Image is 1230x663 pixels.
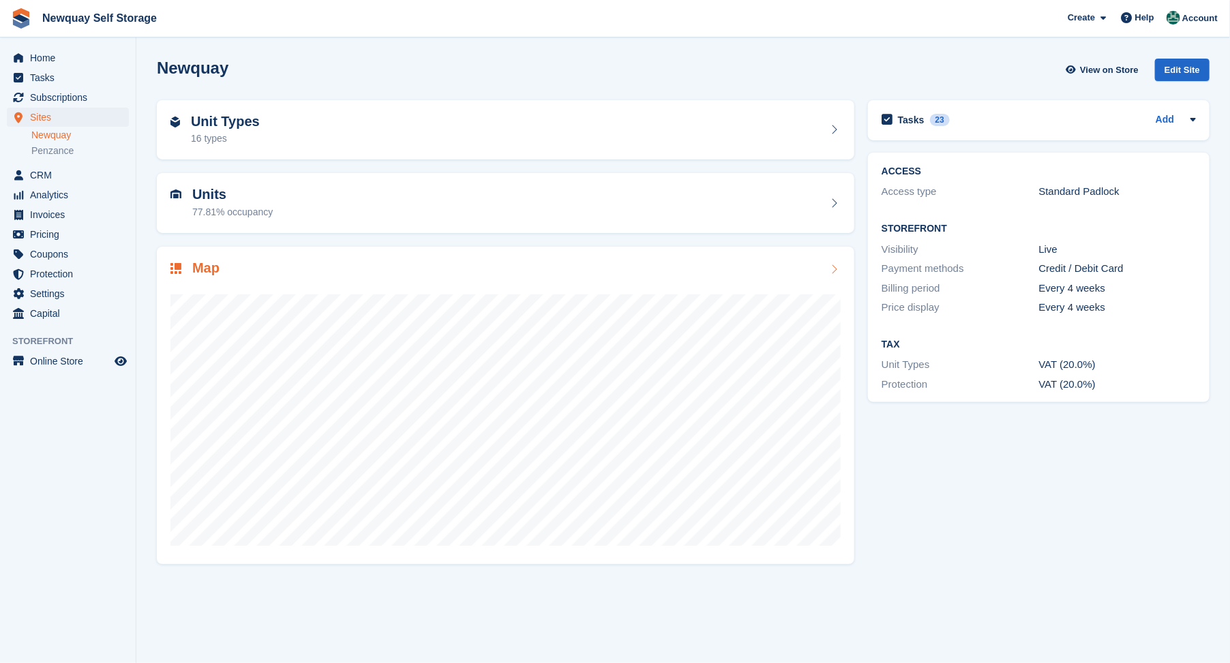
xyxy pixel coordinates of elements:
[191,114,260,129] h2: Unit Types
[7,166,129,185] a: menu
[170,263,181,274] img: map-icn-33ee37083ee616e46c38cad1a60f524a97daa1e2b2c8c0bc3eb3415660979fc1.svg
[37,7,162,29] a: Newquay Self Storage
[1039,377,1197,392] div: VAT (20.0%)
[30,304,112,323] span: Capital
[30,245,112,264] span: Coupons
[7,68,129,87] a: menu
[31,129,129,142] a: Newquay
[30,284,112,303] span: Settings
[7,205,129,224] a: menu
[1156,112,1174,128] a: Add
[30,166,112,185] span: CRM
[30,68,112,87] span: Tasks
[882,242,1039,258] div: Visibility
[882,339,1196,350] h2: Tax
[30,225,112,244] span: Pricing
[192,260,220,276] h2: Map
[157,59,228,77] h2: Newquay
[1135,11,1154,25] span: Help
[1039,281,1197,296] div: Every 4 weeks
[11,8,31,29] img: stora-icon-8386f47178a22dfd0bd8f6a31ec36ba5ce8667c1dd55bd0f319d3a0aa187defe.svg
[30,48,112,67] span: Home
[1039,184,1197,200] div: Standard Padlock
[7,245,129,264] a: menu
[882,223,1196,234] h2: Storefront
[882,357,1039,373] div: Unit Types
[1039,242,1197,258] div: Live
[7,108,129,127] a: menu
[170,117,180,127] img: unit-type-icn-2b2737a686de81e16bb02015468b77c625bbabd49415b5ef34ead5e3b44a266d.svg
[1155,59,1210,81] div: Edit Site
[1068,11,1095,25] span: Create
[192,205,273,219] div: 77.81% occupancy
[7,304,129,323] a: menu
[170,189,181,199] img: unit-icn-7be61d7bf1b0ce9d3e12c5938cc71ed9869f7b940bace4675aadf7bd6d80202e.svg
[30,264,112,283] span: Protection
[31,144,129,157] a: Penzance
[1064,59,1144,81] a: View on Store
[30,185,112,204] span: Analytics
[12,335,136,348] span: Storefront
[882,377,1039,392] div: Protection
[7,225,129,244] a: menu
[157,247,854,564] a: Map
[930,114,950,126] div: 23
[882,166,1196,177] h2: ACCESS
[7,284,129,303] a: menu
[1182,12,1218,25] span: Account
[30,352,112,371] span: Online Store
[1039,300,1197,315] div: Every 4 weeks
[882,300,1039,315] div: Price display
[882,281,1039,296] div: Billing period
[1039,261,1197,277] div: Credit / Debit Card
[1080,63,1139,77] span: View on Store
[7,185,129,204] a: menu
[898,114,925,126] h2: Tasks
[157,173,854,233] a: Units 77.81% occupancy
[192,187,273,202] h2: Units
[30,108,112,127] span: Sites
[7,264,129,283] a: menu
[1167,11,1180,25] img: JON
[112,353,129,369] a: Preview store
[157,100,854,160] a: Unit Types 16 types
[1039,357,1197,373] div: VAT (20.0%)
[882,261,1039,277] div: Payment methods
[30,88,112,107] span: Subscriptions
[7,88,129,107] a: menu
[7,352,129,371] a: menu
[7,48,129,67] a: menu
[191,132,260,146] div: 16 types
[1155,59,1210,87] a: Edit Site
[882,184,1039,200] div: Access type
[30,205,112,224] span: Invoices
